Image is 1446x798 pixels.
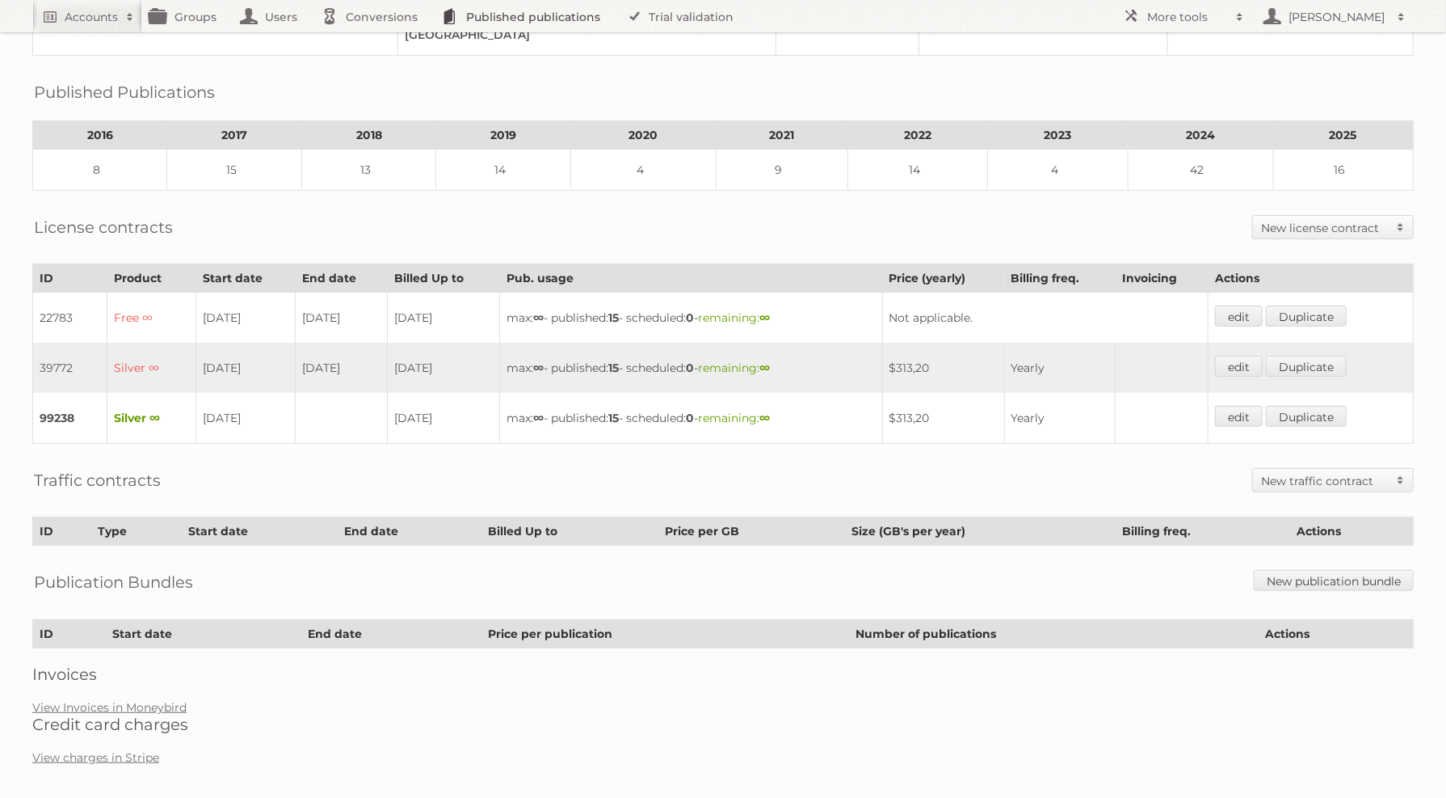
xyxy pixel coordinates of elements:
th: End date [296,264,387,293]
td: 42 [1128,150,1273,191]
td: [DATE] [196,343,296,393]
a: New publication bundle [1254,570,1414,591]
span: Toggle [1389,469,1413,492]
th: Billing freq. [1004,264,1116,293]
td: 22783 [33,293,107,344]
strong: 15 [608,310,619,325]
td: Not applicable. [882,293,1209,344]
th: Price (yearly) [882,264,1004,293]
h2: Traffic contracts [34,468,161,492]
th: Start date [182,517,338,546]
th: Price per publication [481,620,848,648]
td: max: - published: - scheduled: - [499,293,882,344]
a: View charges in Stripe [32,750,159,765]
td: 9 [716,150,847,191]
h2: New license contract [1261,220,1389,236]
th: 2018 [301,121,435,150]
td: [DATE] [387,293,499,344]
td: max: - published: - scheduled: - [499,393,882,444]
th: Actions [1209,264,1414,293]
a: View Invoices in Moneybird [32,700,187,715]
a: edit [1215,356,1263,377]
h2: Published Publications [34,80,215,104]
a: Duplicate [1266,306,1347,327]
th: 2021 [716,121,847,150]
th: Type [91,517,182,546]
h2: Accounts [65,9,118,25]
td: Free ∞ [107,293,196,344]
th: End date [301,620,481,648]
th: 2020 [570,121,716,150]
a: New license contract [1253,216,1413,239]
h2: More tools [1147,9,1228,25]
strong: ∞ [759,361,770,375]
th: Number of publications [848,620,1259,648]
th: Billed Up to [481,517,658,546]
span: Toggle [1389,216,1413,239]
a: New traffic contract [1253,469,1413,492]
strong: 0 [686,310,694,325]
th: 2024 [1128,121,1273,150]
a: Duplicate [1266,406,1347,427]
td: 13 [301,150,435,191]
th: End date [338,517,481,546]
th: Price per GB [658,517,844,546]
th: Actions [1259,620,1413,648]
th: Start date [196,264,296,293]
td: 39772 [33,343,107,393]
td: $313,20 [882,393,1004,444]
th: Actions [1290,517,1414,546]
th: ID [33,264,107,293]
td: [DATE] [196,393,296,444]
h2: Invoices [32,665,1414,684]
th: Product [107,264,196,293]
span: remaining: [698,361,770,375]
strong: 15 [608,361,619,375]
h2: [PERSON_NAME] [1284,9,1389,25]
th: Size (GB's per year) [844,517,1115,546]
td: max: - published: - scheduled: - [499,343,882,393]
h2: License contracts [34,215,173,239]
th: Invoicing [1116,264,1209,293]
th: 2017 [167,121,301,150]
td: Silver ∞ [107,393,196,444]
strong: 15 [608,411,619,425]
td: Yearly [1004,393,1116,444]
strong: 0 [686,411,694,425]
h2: Credit card charges [32,715,1414,734]
h2: Publication Bundles [34,570,193,594]
strong: ∞ [533,361,544,375]
td: [DATE] [296,293,387,344]
th: ID [33,620,106,648]
td: [DATE] [196,293,296,344]
td: Yearly [1004,343,1116,393]
td: 4 [988,150,1128,191]
th: Pub. usage [499,264,882,293]
td: 15 [167,150,301,191]
a: edit [1215,306,1263,327]
th: Billed Up to [387,264,499,293]
span: remaining: [698,310,770,325]
strong: 0 [686,361,694,375]
th: 2023 [988,121,1128,150]
h2: New traffic contract [1261,473,1389,489]
th: 2025 [1273,121,1413,150]
span: remaining: [698,411,770,425]
a: edit [1215,406,1263,427]
td: [DATE] [387,393,499,444]
td: 4 [570,150,716,191]
td: Silver ∞ [107,343,196,393]
strong: ∞ [759,310,770,325]
td: [DATE] [296,343,387,393]
td: [DATE] [387,343,499,393]
div: [GEOGRAPHIC_DATA] [405,27,763,42]
td: 99238 [33,393,107,444]
td: 14 [848,150,988,191]
th: Billing freq. [1115,517,1289,546]
td: 14 [436,150,570,191]
th: 2022 [848,121,988,150]
th: 2019 [436,121,570,150]
th: 2016 [33,121,167,150]
td: 8 [33,150,167,191]
th: ID [33,517,91,546]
